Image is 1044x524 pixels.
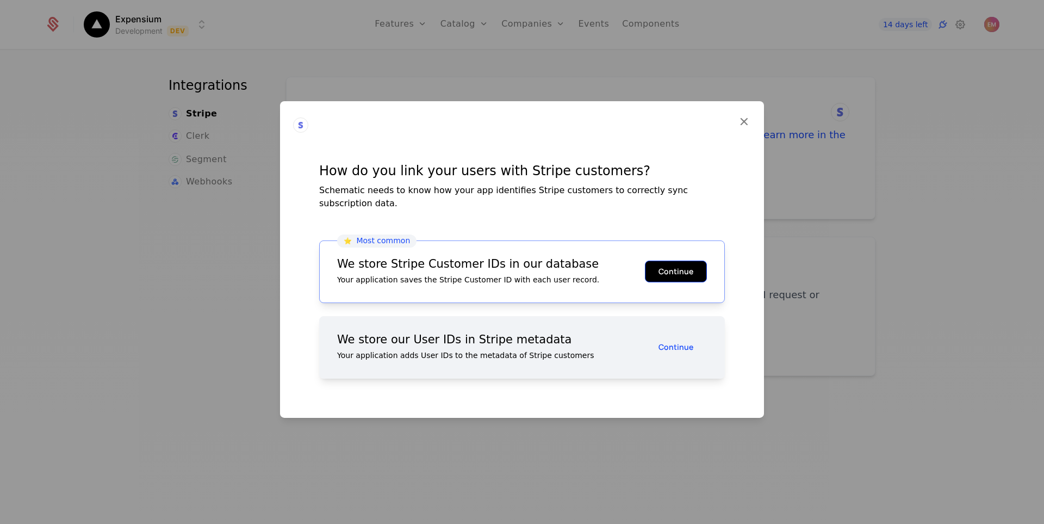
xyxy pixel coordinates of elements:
[337,274,645,285] div: Your application saves the Stripe Customer ID with each user record.
[344,237,352,244] span: ⭐️
[645,336,707,358] button: Continue
[337,334,645,345] div: We store our User IDs in Stripe metadata
[356,236,410,244] span: Most common
[337,258,645,269] div: We store Stripe Customer IDs in our database
[319,162,725,179] div: How do you link your users with Stripe customers?
[645,261,707,282] button: Continue
[319,183,725,209] div: Schematic needs to know how your app identifies Stripe customers to correctly sync subscription d...
[337,349,645,360] div: Your application adds User IDs to the metadata of Stripe customers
